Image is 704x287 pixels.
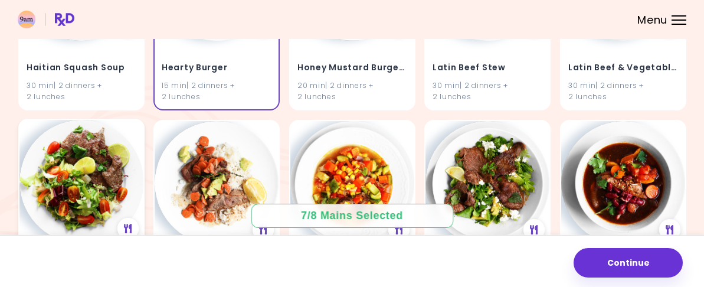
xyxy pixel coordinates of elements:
div: 20 min | 2 dinners + 2 lunches [297,80,407,102]
div: 7 / 8 Mains Selected [293,208,412,223]
h4: Hearty Burger [162,58,271,77]
h4: Latin Beef & Vegetable Stew [568,58,678,77]
div: 30 min | 2 dinners + 2 lunches [27,80,136,102]
h4: Honey Mustard Burgers [297,58,407,77]
div: See Meal Plan [523,219,545,240]
div: 30 min | 2 dinners + 2 lunches [568,80,678,102]
span: Menu [637,15,667,25]
div: 15 min | 2 dinners + 2 lunches [162,80,271,102]
div: See Meal Plan [117,218,138,239]
button: Continue [574,248,683,278]
h4: Haitian Squash Soup [27,58,136,77]
div: 30 min | 2 dinners + 2 lunches [433,80,542,102]
h4: Latin Beef Stew [433,58,542,77]
div: See Meal Plan [388,219,409,240]
div: See Meal Plan [253,219,274,240]
img: RxDiet [18,11,74,28]
div: See Meal Plan [659,219,680,240]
